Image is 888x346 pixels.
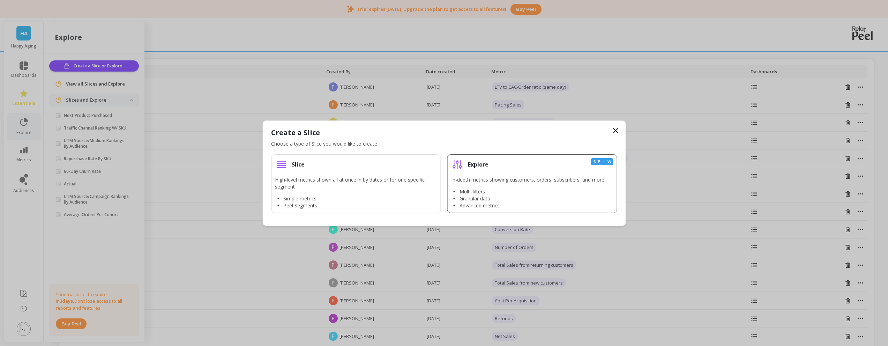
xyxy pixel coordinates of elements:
[468,161,488,168] h3: Explore
[283,195,437,202] li: Simple metrics
[275,176,437,190] p: High-level metrics shown all at once in by dates or for one specific segment
[451,158,464,171] img: new explore slice
[271,140,617,147] p: Choose a type of Slice you would like to create
[460,188,604,195] li: Multi-filters
[451,176,604,183] p: In-depth metrics showing customers, orders, subscribers, and more
[591,158,613,165] div: New
[283,202,437,209] li: Peel Segments
[271,128,617,138] h2: Create a Slice
[460,202,604,209] li: Advanced metrics
[292,161,305,168] h3: Slice
[275,158,288,171] img: new regular slice
[460,195,604,202] li: Granular data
